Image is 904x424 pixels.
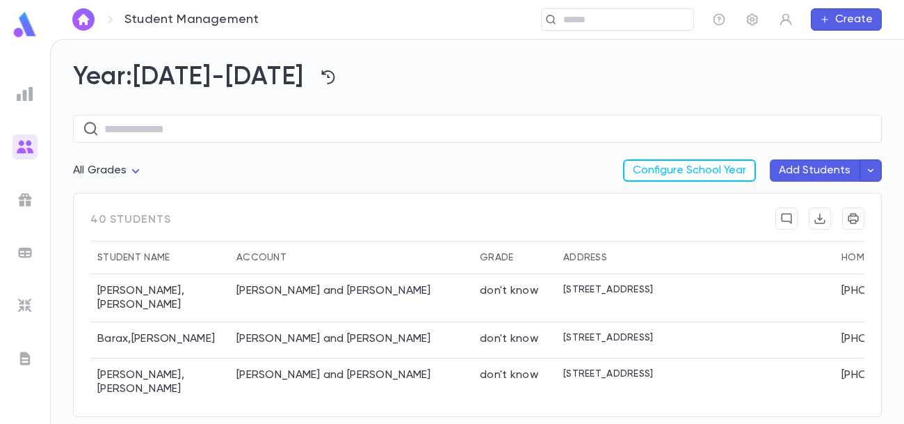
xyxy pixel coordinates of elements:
img: imports_grey.530a8a0e642e233f2baf0ef88e8c9fcb.svg [17,297,33,314]
div: Baker, Matt and Dina [236,284,431,298]
img: home_white.a664292cf8c1dea59945f0da9f25487c.svg [75,14,92,25]
div: Grade [480,241,513,274]
div: Barax, Eliyahu and Lara [236,332,431,346]
img: batches_grey.339ca447c9d9533ef1741baa751efc33.svg [17,244,33,261]
div: Student Name [90,241,229,274]
p: Student Management [124,12,259,27]
div: Blashka, David and Inga [236,368,431,382]
div: [PERSON_NAME] , [PERSON_NAME] [90,274,229,322]
div: don't know [480,284,538,298]
button: Add Students [770,159,859,182]
div: All Grades [73,157,144,184]
span: 40 students [90,207,171,241]
p: [STREET_ADDRESS] [563,284,653,295]
img: reports_grey.c525e4749d1bce6a11f5fe2a8de1b229.svg [17,86,33,102]
button: Create [811,8,882,31]
div: don't know [480,332,538,346]
span: All Grades [73,165,127,176]
div: Student Name [97,241,170,274]
div: Account [236,241,286,274]
div: [PERSON_NAME] , [PERSON_NAME] [90,359,229,407]
div: don't know [480,368,538,382]
img: letters_grey.7941b92b52307dd3b8a917253454ce1c.svg [17,350,33,367]
button: Configure School Year [623,159,756,182]
div: Account [229,241,473,274]
img: campaigns_grey.99e729a5f7ee94e3726e6486bddda8f1.svg [17,191,33,208]
img: logo [11,11,39,38]
div: Grade [473,241,556,274]
div: Barax , [PERSON_NAME] [90,322,229,359]
p: [STREET_ADDRESS] [563,332,653,343]
h2: Year: [DATE]-[DATE] [73,62,882,93]
img: students_gradient.3b4df2a2b995ef5086a14d9e1675a5ee.svg [17,139,33,155]
p: [STREET_ADDRESS] [563,368,653,379]
div: Address [563,241,607,274]
div: Address [556,241,834,274]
